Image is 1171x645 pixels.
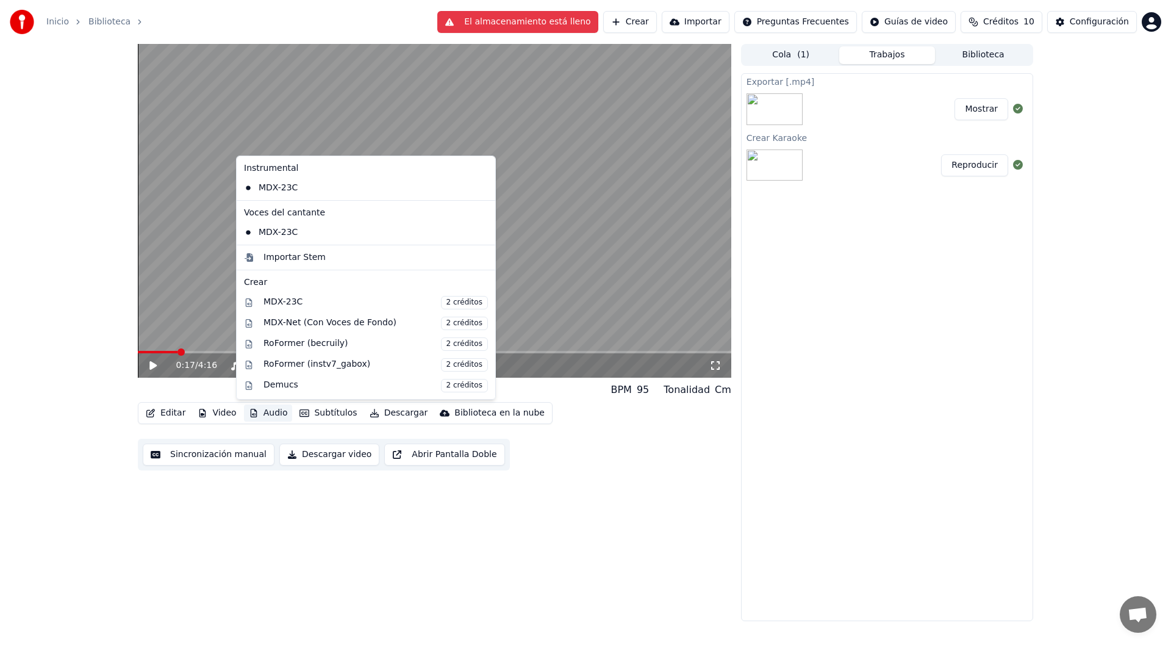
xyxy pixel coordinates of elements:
[239,223,474,242] div: MDX-23C
[10,10,34,34] img: youka
[1023,16,1034,28] span: 10
[88,16,131,28] a: Biblioteca
[954,98,1008,120] button: Mostrar
[441,337,488,351] span: 2 créditos
[263,296,488,309] div: MDX-23C
[263,251,326,264] div: Importar Stem
[46,16,69,28] a: Inicio
[295,405,362,422] button: Subtítulos
[244,405,293,422] button: Audio
[239,159,493,178] div: Instrumental
[961,11,1042,33] button: Créditos10
[279,444,379,466] button: Descargar video
[935,46,1031,64] button: Biblioteca
[176,359,195,372] span: 0:17
[715,383,731,397] div: Cm
[193,405,241,422] button: Video
[239,178,474,198] div: MDX-23C
[1047,11,1137,33] button: Configuración
[365,405,433,422] button: Descargar
[839,46,936,64] button: Trabajos
[1070,16,1129,28] div: Configuración
[662,11,729,33] button: Importar
[441,379,488,392] span: 2 créditos
[743,46,839,64] button: Cola
[983,16,1019,28] span: Créditos
[244,276,488,289] div: Crear
[263,337,488,351] div: RoFormer (becruily)
[384,444,504,466] button: Abrir Pantalla Doble
[637,383,649,397] div: 95
[441,358,488,372] span: 2 créditos
[441,296,488,309] span: 2 créditos
[143,444,274,466] button: Sincronización manual
[1120,596,1156,633] div: Chat abierto
[734,11,857,33] button: Preguntas Frecuentes
[797,49,809,61] span: ( 1 )
[862,11,956,33] button: Guías de video
[941,154,1008,176] button: Reproducir
[454,407,545,419] div: Biblioteca en la nube
[742,74,1033,88] div: Exportar [.mp4]
[441,317,488,330] span: 2 créditos
[664,383,710,397] div: Tonalidad
[263,317,488,330] div: MDX-Net (Con Voces de Fondo)
[176,359,206,372] div: /
[239,203,493,223] div: Voces del cantante
[263,379,488,392] div: Demucs
[742,130,1033,145] div: Crear Karaoke
[603,11,657,33] button: Crear
[46,16,150,28] nav: breadcrumb
[611,383,631,397] div: BPM
[263,358,488,372] div: RoFormer (instv7_gabox)
[141,405,190,422] button: Editar
[198,359,217,372] span: 4:16
[437,11,598,33] button: El almacenamiento está lleno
